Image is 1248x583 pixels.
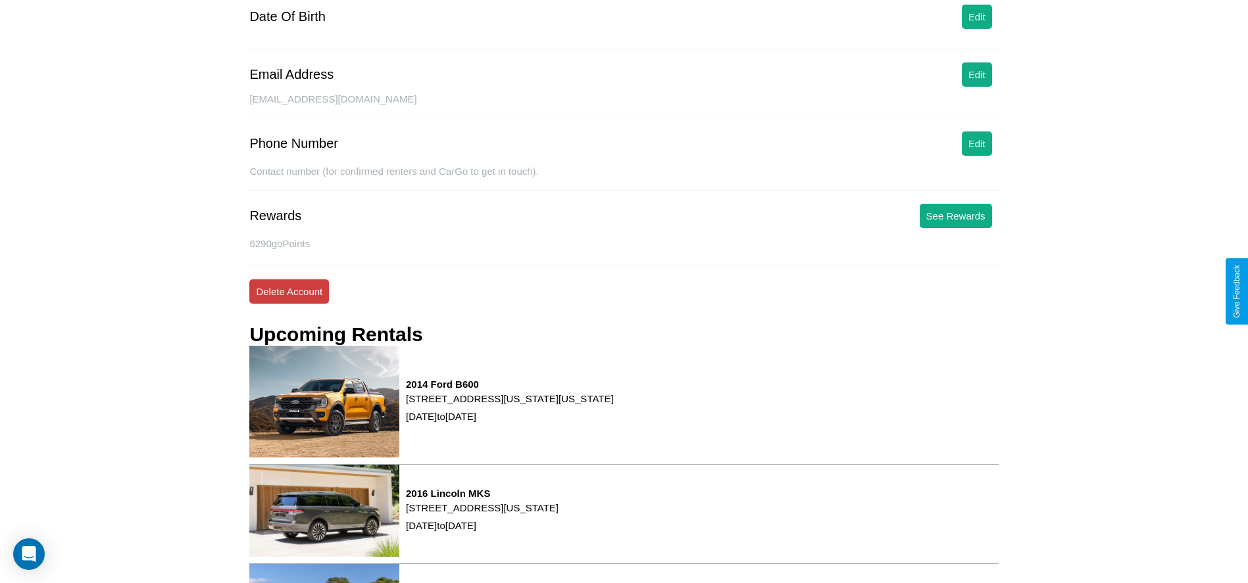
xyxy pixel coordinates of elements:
p: [DATE] to [DATE] [406,408,614,425]
div: Phone Number [249,136,338,151]
h3: Upcoming Rentals [249,323,422,346]
p: 6290 goPoints [249,235,998,252]
div: Rewards [249,208,301,223]
button: Edit [962,131,992,156]
p: [STREET_ADDRESS][US_STATE][US_STATE] [406,390,614,408]
div: Date Of Birth [249,9,326,24]
h3: 2014 Ford B600 [406,379,614,390]
img: rental [249,346,399,457]
div: Contact number (for confirmed renters and CarGo to get in touch). [249,166,998,191]
button: Delete Account [249,279,329,304]
div: [EMAIL_ADDRESS][DOMAIN_NAME] [249,93,998,118]
div: Email Address [249,67,334,82]
div: Open Intercom Messenger [13,538,45,570]
p: [DATE] to [DATE] [406,517,559,534]
button: See Rewards [920,204,992,228]
img: rental [249,465,399,556]
div: Give Feedback [1232,265,1241,318]
h3: 2016 Lincoln MKS [406,488,559,499]
p: [STREET_ADDRESS][US_STATE] [406,499,559,517]
button: Edit [962,62,992,87]
button: Edit [962,5,992,29]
